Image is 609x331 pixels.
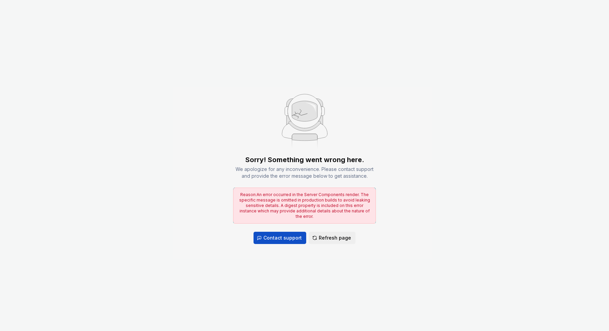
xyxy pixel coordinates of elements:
button: Contact support [254,232,306,244]
div: We apologize for any inconvenience. Please contact support and provide the error message below to... [233,166,376,179]
span: Reason: An error occurred in the Server Components render. The specific message is omitted in pro... [239,192,370,219]
span: Refresh page [319,234,351,241]
button: Refresh page [309,232,355,244]
span: Contact support [263,234,302,241]
div: Sorry! Something went wrong here. [245,155,364,164]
